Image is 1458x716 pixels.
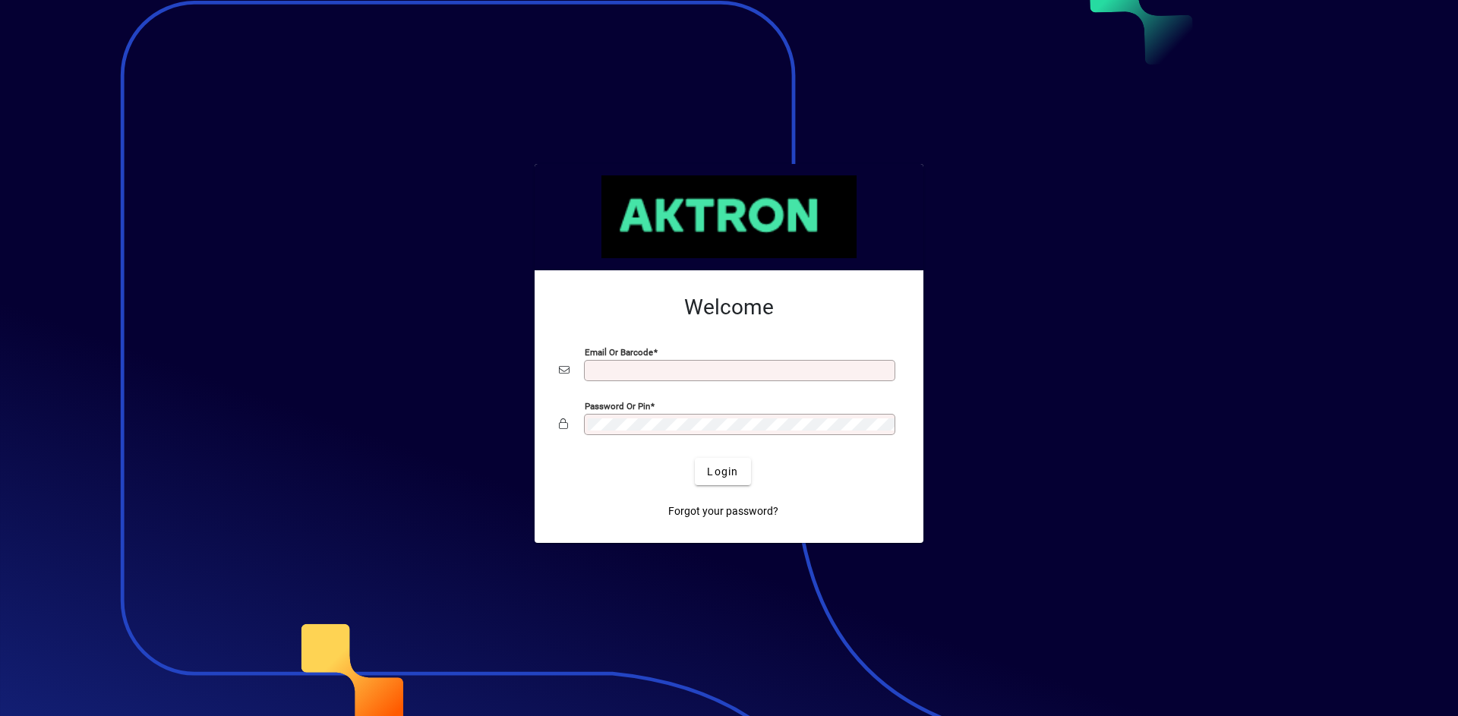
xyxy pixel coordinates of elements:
mat-label: Password or Pin [585,401,650,412]
span: Forgot your password? [668,503,778,519]
h2: Welcome [559,295,899,320]
mat-label: Email or Barcode [585,347,653,358]
button: Login [695,458,750,485]
a: Forgot your password? [662,497,784,525]
span: Login [707,464,738,480]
